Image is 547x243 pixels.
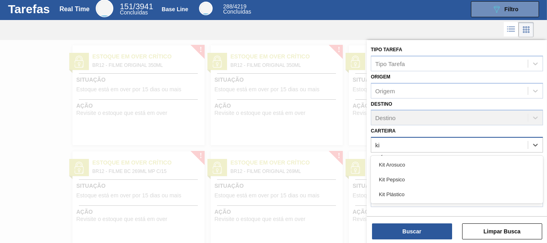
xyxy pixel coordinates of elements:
[223,3,232,10] span: 288
[371,128,396,134] label: Carteira
[371,157,543,172] div: Kit Arosuco
[8,4,50,14] h1: Tarefas
[120,9,148,16] span: Concluídas
[371,155,390,161] label: Família
[371,74,390,80] label: Origem
[120,2,153,11] span: / 3941
[519,22,534,37] div: Visão em Cards
[504,22,519,37] div: Visão em Lista
[162,6,188,12] div: Base Line
[223,8,251,15] span: Concluídas
[120,2,133,11] span: 151
[371,47,402,52] label: Tipo Tarefa
[120,3,153,15] div: Real Time
[371,101,392,107] label: Destino
[375,87,395,94] div: Origem
[371,172,543,187] div: Kit Pepsico
[505,6,519,12] span: Filtro
[223,4,251,14] div: Base Line
[371,187,543,202] div: Kit Plástico
[471,1,539,17] button: Filtro
[223,3,246,10] span: / 4219
[59,6,89,13] div: Real Time
[199,2,213,15] div: Base Line
[375,60,405,67] div: Tipo Tarefa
